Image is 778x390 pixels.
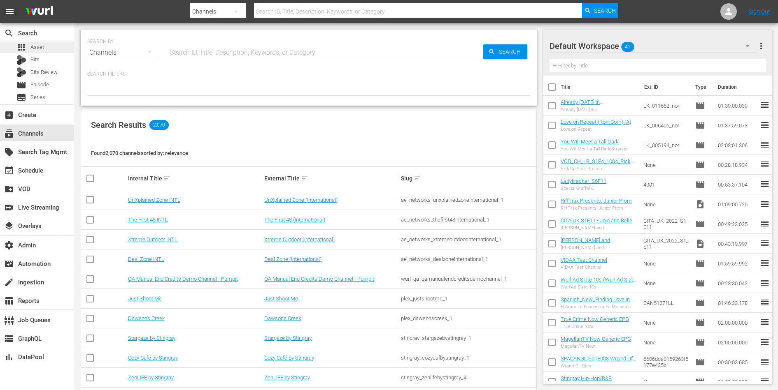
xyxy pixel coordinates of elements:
td: 00:30:03.685 [715,352,760,372]
span: more_vert [756,41,766,51]
div: Already [DATE] in [GEOGRAPHIC_DATA] [561,107,637,112]
div: Bits Review [16,67,26,77]
span: reorder [760,258,770,268]
a: Cozy Café by Stingray [264,355,314,361]
th: Title [561,76,639,99]
span: Episode [695,160,705,170]
div: ae_networks_thefirst48international_1 [401,217,535,223]
span: Search Results [91,120,146,130]
a: The First 48 INTL [128,217,168,223]
div: [PERSON_NAME] and [PERSON_NAME] [561,225,637,231]
a: You Will Meet a Tall Dark Stranger (RomCom) (A) [561,138,622,151]
span: Channels [4,129,14,138]
span: Video [695,239,705,249]
div: True Crime Now [561,324,629,329]
td: 02:03:01.306 [715,135,760,155]
a: Already [DATE] in [GEOGRAPHIC_DATA] (RomCom) (A) [561,99,610,118]
p: Search Filters: [87,71,530,78]
div: External Title [264,173,398,183]
span: reorder [760,238,770,248]
span: Bits [30,55,40,64]
td: 00:43:19.997 [715,234,760,254]
td: 01:39:00.039 [715,96,760,115]
a: MagellanTV Now Generic EPG [561,336,631,342]
span: 41 [621,38,634,55]
span: Ingestion [4,277,14,287]
span: Episode [695,298,705,308]
div: plex_justshootme_1 [401,295,535,302]
span: Live Streaming [4,203,14,212]
span: Episode [695,120,705,130]
td: 00:28:18.934 [715,155,760,175]
a: SPACANGL S01E003 Wizard Of Eden [561,355,636,368]
span: Create [4,110,14,120]
span: reorder [760,298,770,307]
a: CITA UK S1E11 - Jojo and Belle [561,217,632,224]
span: Search [594,3,616,18]
div: Special Staffel 6 [561,186,606,191]
a: Stargaze by Stingray [128,335,175,341]
span: Overlays [4,221,14,231]
span: Admin [4,240,14,250]
td: 02:00:00.000 [715,313,760,332]
span: Episode [695,140,705,150]
td: None [640,194,692,214]
td: None [640,332,692,352]
a: Xtreme Outdoor (International) [264,236,335,242]
span: sort [414,175,421,182]
span: Found 2,070 channels sorted by: relevance [91,150,188,156]
div: Channels [87,41,160,64]
td: CITA_UK_2022_S1_E11 [640,214,692,234]
td: 01:59:59.992 [715,254,760,273]
a: [PERSON_NAME] and [PERSON_NAME] [561,237,613,249]
span: sort [301,175,308,182]
a: Dawson's Creek [128,315,165,321]
span: Series [16,92,26,102]
td: LK_006406_nor [640,115,692,135]
td: 01:46:33.178 [715,293,760,313]
div: wurl_qa_qamanualendcreditsdemochannel_1 [401,276,535,282]
span: Schedule [4,166,14,175]
td: 01:09:00.720 [715,194,760,214]
a: Deal Zone (International) [264,256,321,262]
td: 01:37:59.073 [715,115,760,135]
div: VIDAA Test Channel [561,265,607,270]
span: Reports [4,296,14,306]
span: Episode [695,377,705,387]
a: Just Shoot Me [264,295,298,302]
div: stingray_stargazebystingray_1 [401,335,535,341]
span: reorder [760,337,770,347]
div: MagellanTV Now [561,344,631,349]
a: The First 48 (International) [264,217,325,223]
span: menu [5,7,15,16]
a: Sign Out [749,8,770,15]
td: 02:00:00.000 [715,332,760,352]
span: Series [30,93,45,102]
div: Slug [401,173,535,183]
span: reorder [760,159,770,169]
td: CITA_UK_2022_S1_E11 [640,234,692,254]
a: True Crime Now Generic EPG [561,316,629,322]
span: Search Tag Mgmt [4,147,14,157]
span: Episode [695,258,705,268]
div: ae_networks_unxplainedzoneinternational_1 [401,197,535,203]
a: QA Manual End Credits Demo Channel - Pumpit [128,276,238,282]
div: stingray_cozycafbystingray_1 [401,355,535,361]
span: Asset [16,42,26,52]
div: [PERSON_NAME] and [PERSON_NAME] [561,245,637,250]
a: Deal Zone INTL [128,256,164,262]
a: VOD_CH_LB_S1E4_1004_PickUpYourBrunch [561,158,637,171]
a: Stargaze by Stingray [264,335,312,341]
span: reorder [760,140,770,150]
td: None [640,155,692,175]
div: Wurl Ad Slate 10s [561,284,637,290]
div: plex_dawsonscreek_1 [401,315,535,321]
a: ZenLIFE by Stingray [264,374,310,381]
span: reorder [760,199,770,209]
button: Search [582,3,618,18]
div: stingray_zenlifebystingray_4 [401,374,535,381]
a: ZenLIFE by Stingray [128,374,174,381]
span: reorder [760,219,770,228]
span: Episode [695,219,705,229]
a: UnXplained Zone INTL [128,197,180,203]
